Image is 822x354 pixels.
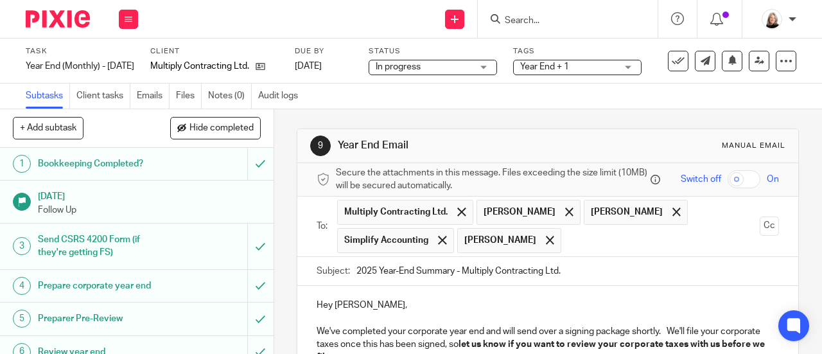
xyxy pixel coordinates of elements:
button: Hide completed [170,117,261,139]
h1: Bookkeeping Completed? [38,154,169,173]
label: Tags [513,46,642,57]
a: Files [176,84,202,109]
span: [DATE] [295,62,322,71]
div: 5 [13,310,31,328]
button: + Add subtask [13,117,83,139]
div: Year End (Monthly) - May 2025 [26,60,134,73]
a: Subtasks [26,84,70,109]
span: [PERSON_NAME] [464,234,536,247]
a: Emails [137,84,170,109]
span: [PERSON_NAME] [484,206,555,218]
h1: Prepare corporate year end [38,276,169,296]
label: Status [369,46,497,57]
p: Follow Up [38,204,261,217]
span: Simplify Accounting [344,234,428,247]
span: Multiply Contracting Ltd. [344,206,448,218]
div: Year End (Monthly) - [DATE] [26,60,134,73]
p: Hey [PERSON_NAME], [317,299,779,312]
span: [PERSON_NAME] [591,206,663,218]
a: Audit logs [258,84,304,109]
img: Screenshot%202023-11-02%20134555.png [762,9,782,30]
span: Secure the attachments in this message. Files exceeding the size limit (10MB) will be secured aut... [336,166,647,193]
div: 1 [13,155,31,173]
span: Switch off [681,173,721,186]
label: Task [26,46,134,57]
label: Client [150,46,279,57]
div: 9 [310,136,331,156]
h1: Send CSRS 4200 Form (if they're getting FS) [38,230,169,263]
a: Notes (0) [208,84,252,109]
span: Year End + 1 [520,62,569,71]
span: On [767,173,779,186]
input: Search [503,15,619,27]
p: Multiply Contracting Ltd. [150,60,249,73]
label: To: [317,220,331,233]
label: Subject: [317,265,350,278]
h1: Preparer Pre-Review [38,309,169,328]
a: Client tasks [76,84,130,109]
div: 4 [13,277,31,295]
button: Cc [760,217,779,236]
div: Manual email [722,141,785,151]
span: Hide completed [189,123,254,134]
span: In progress [376,62,421,71]
img: Pixie [26,10,90,28]
div: 3 [13,237,31,255]
h1: [DATE] [38,187,261,203]
label: Due by [295,46,353,57]
h1: Year End Email [338,139,575,152]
